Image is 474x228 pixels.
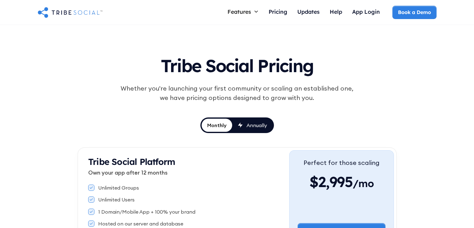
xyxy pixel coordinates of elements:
div: Features [223,6,264,17]
h1: Tribe Social Pricing [93,50,382,79]
div: Monthly [207,122,227,129]
div: Features [227,8,251,15]
span: /mo [353,177,374,193]
a: Updates [292,6,325,19]
div: Unlimited Users [98,196,135,203]
div: Unlimited Groups [98,184,139,191]
div: App Login [352,8,380,15]
div: $2,995 [304,172,380,191]
a: Pricing [264,6,292,19]
div: Pricing [269,8,287,15]
div: 1 Domain/Mobile App + 100% your brand [98,208,195,215]
div: Perfect for those scaling [304,158,380,167]
div: Updates [297,8,320,15]
div: Help [330,8,342,15]
div: Hosted on our server and database [98,220,183,227]
a: home [38,6,103,18]
a: App Login [347,6,385,19]
a: Help [325,6,347,19]
strong: Tribe Social Platform [88,156,175,167]
p: Own your app after 12 months [88,168,289,177]
div: Annually [247,122,267,129]
div: Whether you're launching your first community or scaling an established one, we have pricing opti... [117,84,357,102]
a: Book a Demo [392,6,436,19]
